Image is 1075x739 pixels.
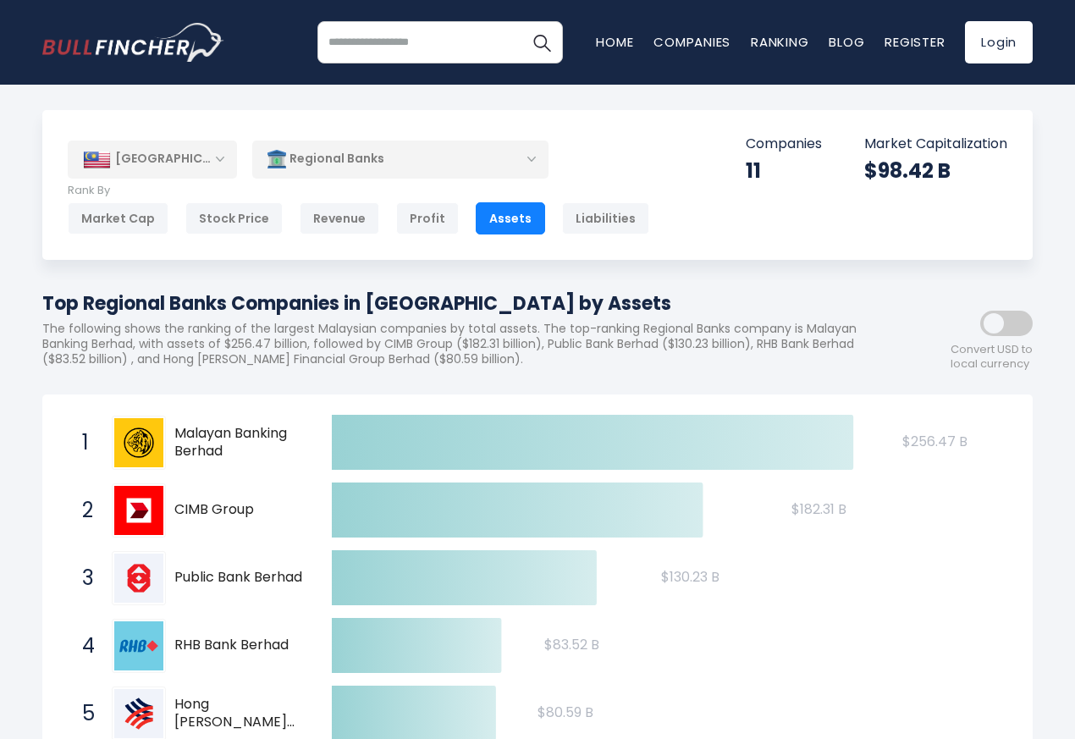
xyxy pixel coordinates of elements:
span: 3 [74,564,91,593]
a: Companies [653,33,730,51]
div: Liabilities [562,202,649,234]
span: 2 [74,496,91,525]
a: Register [885,33,945,51]
a: Blog [829,33,864,51]
h1: Top Regional Banks Companies in [GEOGRAPHIC_DATA] by Assets [42,290,880,317]
img: Public Bank Berhad [114,554,163,603]
span: Hong [PERSON_NAME] Financial Group Berhad [174,696,302,731]
text: $256.47 B [902,432,968,451]
p: Market Capitalization [864,135,1007,153]
p: Rank By [68,184,649,198]
a: Ranking [751,33,808,51]
a: Home [596,33,633,51]
img: Hong Leong Financial Group Berhad [114,689,163,738]
span: Malayan Banking Berhad [174,425,302,460]
div: Market Cap [68,202,168,234]
div: Regional Banks [252,140,549,179]
span: 5 [74,699,91,728]
span: Public Bank Berhad [174,569,302,587]
img: CIMB Group [114,486,163,535]
img: Malayan Banking Berhad [114,418,163,467]
text: $130.23 B [661,567,719,587]
a: Login [965,21,1033,63]
span: CIMB Group [174,501,302,519]
span: RHB Bank Berhad [174,637,302,654]
a: Go to homepage [42,23,224,62]
span: 4 [74,631,91,660]
text: $182.31 B [791,499,846,519]
button: Search [521,21,563,63]
div: Stock Price [185,202,283,234]
div: Assets [476,202,545,234]
span: 1 [74,428,91,457]
img: RHB Bank Berhad [114,621,163,670]
div: 11 [746,157,822,184]
span: Convert USD to local currency [951,343,1033,372]
img: bullfincher logo [42,23,224,62]
text: $80.59 B [537,703,593,722]
p: The following shows the ranking of the largest Malaysian companies by total assets. The top-ranki... [42,321,880,367]
div: [GEOGRAPHIC_DATA] [68,141,237,178]
div: Profit [396,202,459,234]
div: Revenue [300,202,379,234]
text: $83.52 B [544,635,599,654]
p: Companies [746,135,822,153]
div: $98.42 B [864,157,1007,184]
